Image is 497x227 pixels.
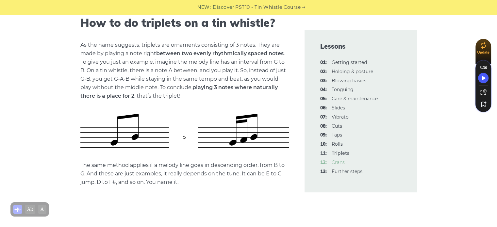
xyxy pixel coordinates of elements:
[80,16,289,30] h2: How to do triplets on a tin whistle?
[80,84,278,99] strong: playing 3 notes where naturally there is a place for 2
[320,59,327,67] span: 01:
[332,87,354,92] a: 04:Tonguing
[80,41,289,100] p: As the name suggests, triplets are ornaments consisting of 3 notes. They are made by playing a no...
[320,95,327,103] span: 05:
[320,104,327,112] span: 06:
[332,141,343,147] a: 10:Rolls
[332,169,362,174] a: 13:Further steps
[320,86,327,94] span: 04:
[332,159,345,165] a: 12:Crans
[320,113,327,121] span: 07:
[320,140,327,148] span: 10:
[320,42,401,51] span: Lessons
[235,4,301,11] a: PST10 - Tin Whistle Course
[332,78,366,84] a: 03:Blowing basics
[332,69,373,74] a: 02:Holding & posture
[80,161,289,186] p: The same method applies if a melody line goes in descending order, from B to G. And these are jus...
[320,168,327,176] span: 13:
[320,68,327,76] span: 02:
[320,131,327,139] span: 09:
[320,150,327,157] span: 11:
[197,4,211,11] span: NEW:
[332,123,342,129] a: 08:Cuts
[332,132,342,138] a: 09:Taps
[332,114,349,120] a: 07:Vibrato
[332,59,367,65] a: 01:Getting started
[320,122,327,130] span: 08:
[332,105,345,111] a: 06:Slides
[213,4,234,11] span: Discover
[320,77,327,85] span: 03:
[156,50,284,57] strong: between two evenly rhythmically spaced notes
[332,96,378,102] a: 05:Care & maintenance
[320,159,327,167] span: 12:
[332,150,349,156] strong: Triplets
